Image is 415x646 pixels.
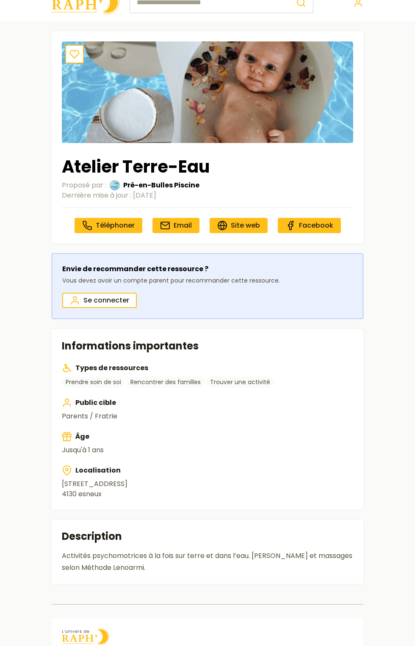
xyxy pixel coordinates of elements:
p: Parents / Fratrie [62,411,353,421]
a: Prendre soin de soi [62,377,125,388]
span: Se connecter [83,295,129,305]
span: Site web [231,220,260,230]
a: Rencontrer des familles [127,377,205,388]
a: Téléphoner [75,218,142,233]
img: logo Univers de Raph [62,628,109,645]
span: Proposé par : [62,180,106,190]
h3: Localisation [62,465,353,476]
p: Jusqu'à 1 ans [62,445,353,455]
time: [DATE] [133,190,156,200]
span: Facebook [299,220,333,230]
h3: Âge [62,432,353,442]
p: Vous devez avoir un compte parent pour recommander cette ressource. [62,276,280,286]
div: Activités psychomotrices à la fois sur terre et dans l’eau. [PERSON_NAME] et massages selon Métho... [62,550,353,574]
img: Beige Customer Testimonial Facebook Post(3) [62,41,353,143]
a: Email [152,218,199,233]
img: Pré-en-Bulles Piscine [110,180,120,190]
h1: Atelier Terre-Eau [62,157,353,177]
span: Téléphoner [96,220,135,230]
h3: Types de ressources [62,363,353,373]
h3: Public cible [62,398,353,408]
a: Facebook [278,218,341,233]
button: Ajouter aux favoris [65,45,84,63]
address: [STREET_ADDRESS] 4130 esneux [62,479,353,499]
div: Dernière mise à jour : [62,190,353,201]
h2: Description [62,530,353,543]
h2: Informations importantes [62,339,353,353]
a: Trouver une activité [206,377,274,388]
a: Site web [210,218,268,233]
span: Pré-en-Bulles Piscine [123,180,199,190]
a: Se connecter [62,293,137,308]
a: Pré-en-Bulles PiscinePré-en-Bulles Piscine [110,180,199,190]
span: Email [174,220,192,230]
p: Envie de recommander cette ressource ? [62,264,280,274]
